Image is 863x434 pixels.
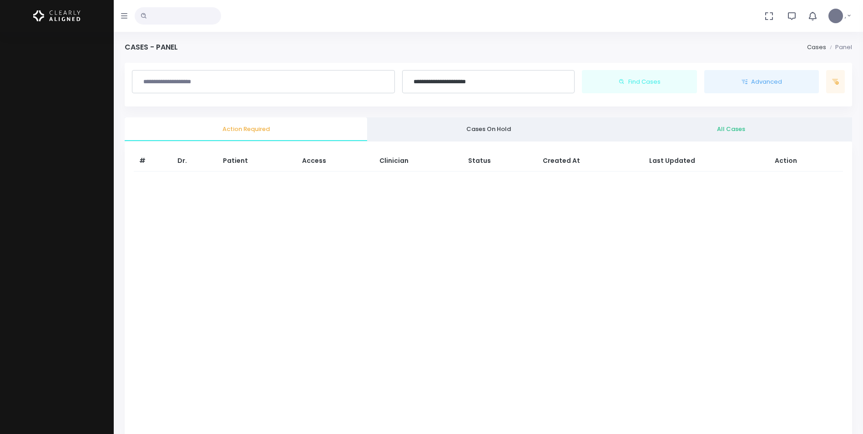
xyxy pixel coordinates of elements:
[582,70,697,94] button: Find Cases
[845,11,846,20] span: ,
[172,151,217,172] th: Dr.
[644,151,769,172] th: Last Updated
[217,151,297,172] th: Patient
[463,151,537,172] th: Status
[537,151,644,172] th: Created At
[33,6,81,25] img: Logo Horizontal
[134,151,172,172] th: #
[807,43,826,51] a: Cases
[297,151,374,172] th: Access
[132,125,360,134] span: Action Required
[374,125,602,134] span: Cases On Hold
[704,70,819,94] button: Advanced
[769,151,843,172] th: Action
[374,151,463,172] th: Clinician
[826,43,852,52] li: Panel
[617,125,845,134] span: All Cases
[125,43,178,51] h4: Cases - Panel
